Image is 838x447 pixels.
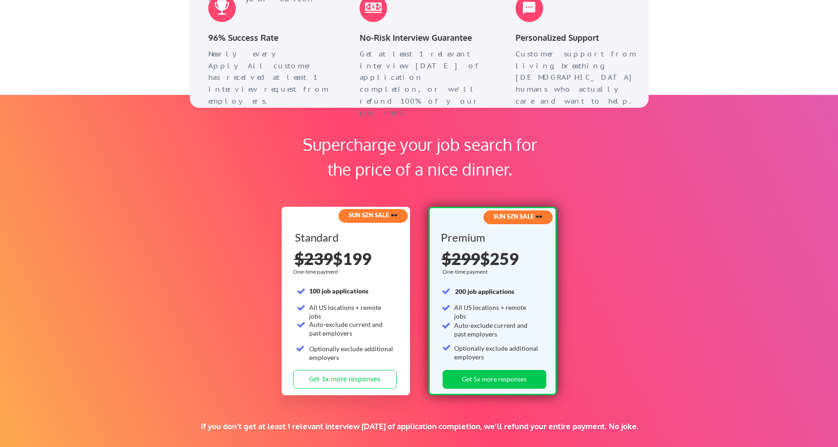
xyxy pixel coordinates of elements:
[454,344,539,362] div: Optionally exclude additional employers
[208,31,332,44] div: 96% Success Rate
[442,248,480,269] s: $299
[293,370,397,389] button: Get 3x more responses
[309,320,394,338] div: Auto-exclude current and past employers
[309,344,394,362] div: Optionally exclude additional employers
[516,31,639,44] div: Personalized Support
[160,421,679,431] div: If you don't get at least 1 relevant interview [DATE] of application completion, we'll refund you...
[516,48,639,107] div: Customer support from living, breathing, [DEMOGRAPHIC_DATA] humans who actually care and want to ...
[454,303,539,321] div: All US locations + remote jobs
[443,370,546,389] button: Get 5x more responses
[309,287,368,295] strong: 100 job applications
[360,48,483,119] div: Get at least 1 relevant interview [DATE] of application completion, or we'll refund 100% of your ...
[294,248,333,269] s: $239
[293,268,341,276] div: One-time payment
[455,287,514,295] strong: 200 job applications
[208,48,332,107] div: Nearly every ApplyAll customer has received at least 1 interview request from employers.
[442,250,545,267] div: $259
[349,211,398,219] strong: SUN SZN SALE 🕶️
[441,232,541,243] div: Premium
[309,303,394,321] div: All US locations + remote jobs
[494,213,543,220] strong: SUN SZN SALE 🕶️
[294,250,398,267] div: $199
[360,31,483,44] div: No-Risk Interview Guarantee
[454,321,539,339] div: Auto-exclude current and past employers
[295,232,395,243] div: Standard
[291,132,549,182] div: Supercharge your job search for the price of a nice dinner.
